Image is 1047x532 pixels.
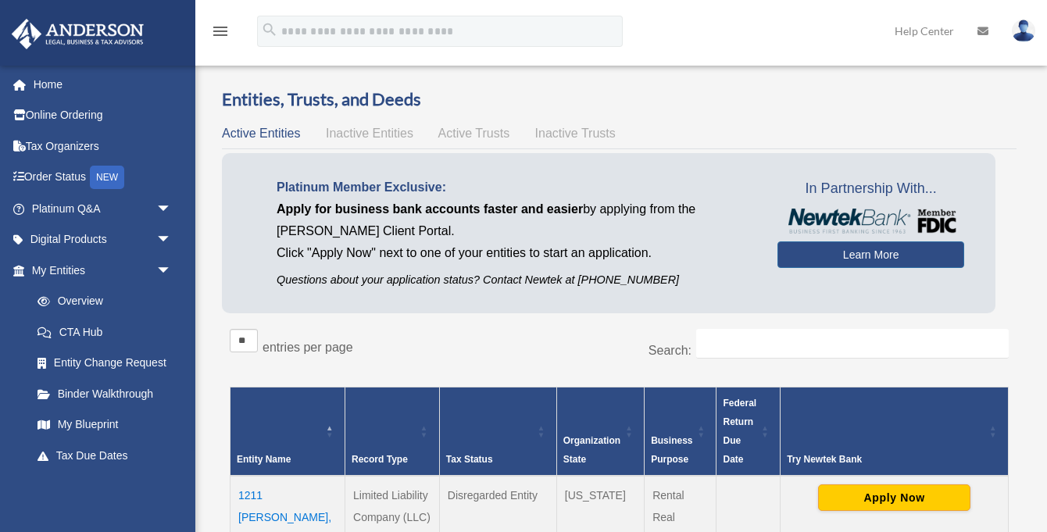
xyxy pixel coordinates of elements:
a: Learn More [777,241,964,268]
div: NEW [90,166,124,189]
span: Tax Status [446,454,493,465]
a: Entity Change Request [22,348,188,379]
th: Entity Name: Activate to invert sorting [230,387,345,476]
p: Platinum Member Exclusive: [277,177,754,198]
span: Business Purpose [651,435,692,465]
span: Inactive Trusts [535,127,616,140]
a: My Entitiesarrow_drop_down [11,255,188,286]
h3: Entities, Trusts, and Deeds [222,87,1017,112]
a: Order StatusNEW [11,162,195,194]
div: Try Newtek Bank [787,450,984,469]
th: Record Type: Activate to sort [345,387,440,476]
a: menu [211,27,230,41]
a: Digital Productsarrow_drop_down [11,224,195,255]
span: Organization State [563,435,620,465]
th: Business Purpose: Activate to sort [645,387,716,476]
span: Inactive Entities [326,127,413,140]
a: My Anderson Teamarrow_drop_down [11,471,195,502]
p: Questions about your application status? Contact Newtek at [PHONE_NUMBER] [277,270,754,290]
span: Record Type [352,454,408,465]
p: Click "Apply Now" next to one of your entities to start an application. [277,242,754,264]
th: Try Newtek Bank : Activate to sort [781,387,1009,476]
th: Organization State: Activate to sort [556,387,644,476]
label: Search: [649,344,691,357]
span: arrow_drop_down [156,193,188,225]
span: arrow_drop_down [156,224,188,256]
a: My Blueprint [22,409,188,441]
span: Apply for business bank accounts faster and easier [277,202,583,216]
i: menu [211,22,230,41]
a: Online Ordering [11,100,195,131]
label: entries per page [263,341,353,354]
span: Active Entities [222,127,300,140]
button: Apply Now [818,484,970,511]
span: Active Trusts [438,127,510,140]
span: In Partnership With... [777,177,964,202]
a: Tax Organizers [11,130,195,162]
a: Overview [22,286,180,317]
th: Tax Status: Activate to sort [439,387,556,476]
a: Platinum Q&Aarrow_drop_down [11,193,195,224]
span: Federal Return Due Date [723,398,756,465]
span: arrow_drop_down [156,471,188,503]
span: Entity Name [237,454,291,465]
a: Binder Walkthrough [22,378,188,409]
i: search [261,21,278,38]
th: Federal Return Due Date: Activate to sort [716,387,781,476]
a: Home [11,69,195,100]
a: CTA Hub [22,316,188,348]
span: arrow_drop_down [156,255,188,287]
img: Anderson Advisors Platinum Portal [7,19,148,49]
p: by applying from the [PERSON_NAME] Client Portal. [277,198,754,242]
a: Tax Due Dates [22,440,188,471]
img: User Pic [1012,20,1035,42]
img: NewtekBankLogoSM.png [785,209,956,234]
